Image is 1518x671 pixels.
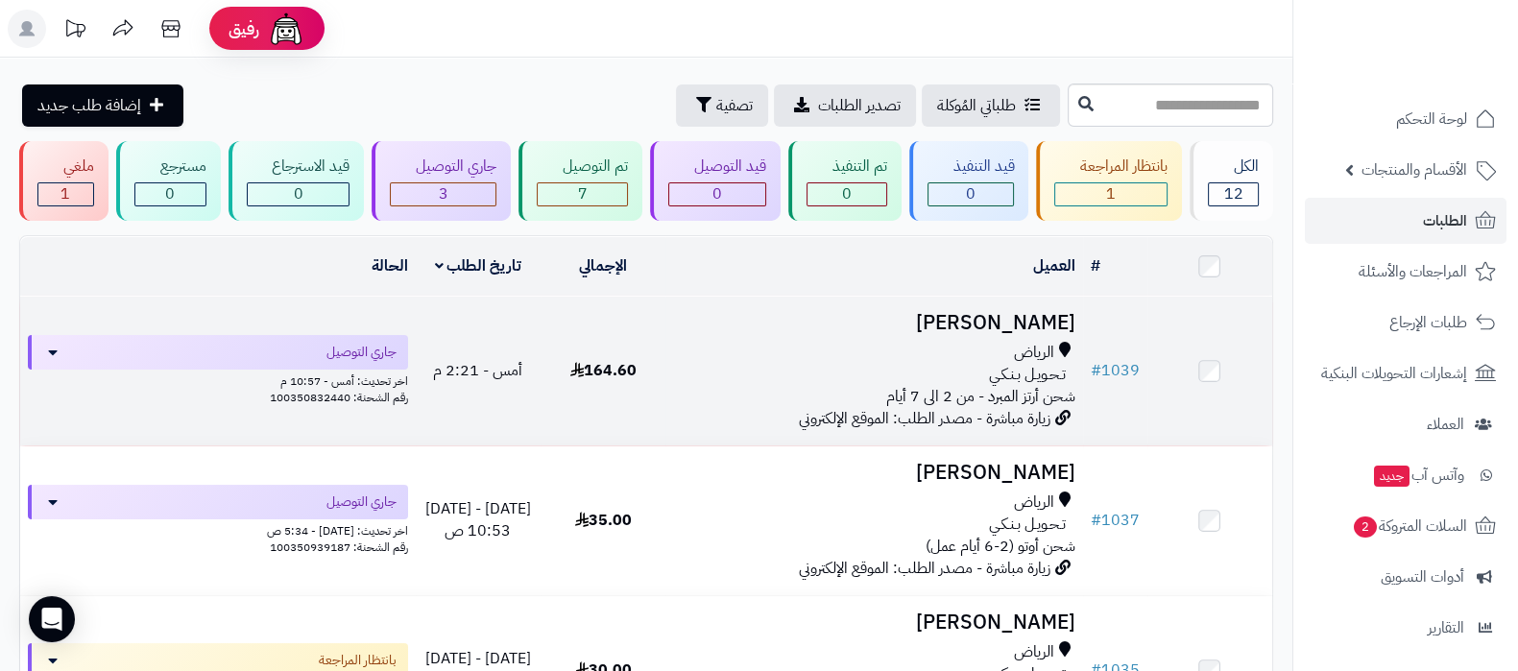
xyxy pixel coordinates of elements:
h3: [PERSON_NAME] [673,312,1074,334]
div: 1 [38,183,93,205]
div: تم التوصيل [537,156,628,178]
span: رقم الشحنة: 100350939187 [270,539,408,556]
div: 0 [807,183,886,205]
button: تصفية [676,84,768,127]
img: ai-face.png [267,10,305,48]
span: 1 [60,182,70,205]
span: 35.00 [575,509,632,532]
span: 0 [842,182,852,205]
span: تصدير الطلبات [818,94,901,117]
a: إشعارات التحويلات البنكية [1305,350,1506,396]
a: ملغي 1 [15,141,112,221]
img: logo-2.png [1387,38,1500,79]
span: تـحـويـل بـنـكـي [989,514,1066,536]
span: شحن أوتو (2-6 أيام عمل) [926,535,1075,558]
a: طلباتي المُوكلة [922,84,1060,127]
span: 0 [966,182,976,205]
a: أدوات التسويق [1305,554,1506,600]
span: زيارة مباشرة - مصدر الطلب: الموقع الإلكتروني [799,407,1050,430]
div: ملغي [37,156,94,178]
span: 164.60 [570,359,637,382]
span: جاري التوصيل [326,343,397,362]
span: بانتظار المراجعة [319,651,397,670]
a: الطلبات [1305,198,1506,244]
div: 0 [928,183,1014,205]
span: زيارة مباشرة - مصدر الطلب: الموقع الإلكتروني [799,557,1050,580]
span: تصفية [716,94,753,117]
a: وآتس آبجديد [1305,452,1506,498]
div: Open Intercom Messenger [29,596,75,642]
span: العملاء [1427,411,1464,438]
div: 7 [538,183,627,205]
span: 2 [1353,515,1377,538]
a: قيد التوصيل 0 [646,141,784,221]
span: الأقسام والمنتجات [1361,156,1467,183]
a: الحالة [372,254,408,277]
span: جديد [1374,466,1410,487]
a: قيد الاسترجاع 0 [225,141,369,221]
span: 12 [1224,182,1243,205]
span: 7 [578,182,588,205]
span: الطلبات [1423,207,1467,234]
span: رفيق [229,17,259,40]
span: إشعارات التحويلات البنكية [1321,360,1467,387]
span: الرياض [1014,641,1054,663]
span: السلات المتروكة [1352,513,1467,539]
h3: [PERSON_NAME] [673,462,1074,484]
span: 0 [165,182,175,205]
span: 1 [1106,182,1116,205]
a: العميل [1033,254,1075,277]
div: قيد الاسترجاع [247,156,350,178]
span: 0 [712,182,722,205]
a: #1039 [1091,359,1140,382]
span: تـحـويـل بـنـكـي [989,364,1066,386]
span: 0 [294,182,303,205]
a: الكل12 [1186,141,1277,221]
div: 0 [248,183,349,205]
a: إضافة طلب جديد [22,84,183,127]
span: رقم الشحنة: 100350832440 [270,389,408,406]
div: 0 [135,183,205,205]
span: [DATE] - [DATE] 10:53 ص [425,497,531,542]
a: # [1091,254,1100,277]
span: 3 [439,182,448,205]
div: 1 [1055,183,1167,205]
span: جاري التوصيل [326,492,397,512]
span: لوحة التحكم [1396,106,1467,132]
a: مسترجع 0 [112,141,225,221]
span: التقارير [1428,614,1464,641]
span: إضافة طلب جديد [37,94,141,117]
span: شحن أرتز المبرد - من 2 الى 7 أيام [886,385,1075,408]
span: طلبات الإرجاع [1389,309,1467,336]
a: المراجعات والأسئلة [1305,249,1506,295]
span: الرياض [1014,342,1054,364]
span: # [1091,359,1101,382]
a: تحديثات المنصة [51,10,99,53]
a: تصدير الطلبات [774,84,916,127]
span: الرياض [1014,491,1054,514]
a: الإجمالي [579,254,627,277]
a: السلات المتروكة2 [1305,503,1506,549]
a: تم التنفيذ 0 [784,141,905,221]
span: أمس - 2:21 م [433,359,522,382]
div: تم التنفيذ [807,156,887,178]
h3: [PERSON_NAME] [673,611,1074,634]
div: مسترجع [134,156,206,178]
a: لوحة التحكم [1305,96,1506,142]
div: اخر تحديث: [DATE] - 5:34 ص [28,519,408,539]
a: العملاء [1305,401,1506,447]
a: جاري التوصيل 3 [368,141,515,221]
div: اخر تحديث: أمس - 10:57 م [28,370,408,390]
span: أدوات التسويق [1381,563,1464,590]
div: جاري التوصيل [390,156,496,178]
div: قيد التنفيذ [928,156,1015,178]
span: وآتس آب [1372,462,1464,489]
a: بانتظار المراجعة 1 [1032,141,1186,221]
span: المراجعات والأسئلة [1359,258,1467,285]
a: قيد التنفيذ 0 [905,141,1033,221]
a: تم التوصيل 7 [515,141,646,221]
a: تاريخ الطلب [435,254,522,277]
span: طلباتي المُوكلة [937,94,1016,117]
div: الكل [1208,156,1259,178]
div: 3 [391,183,495,205]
